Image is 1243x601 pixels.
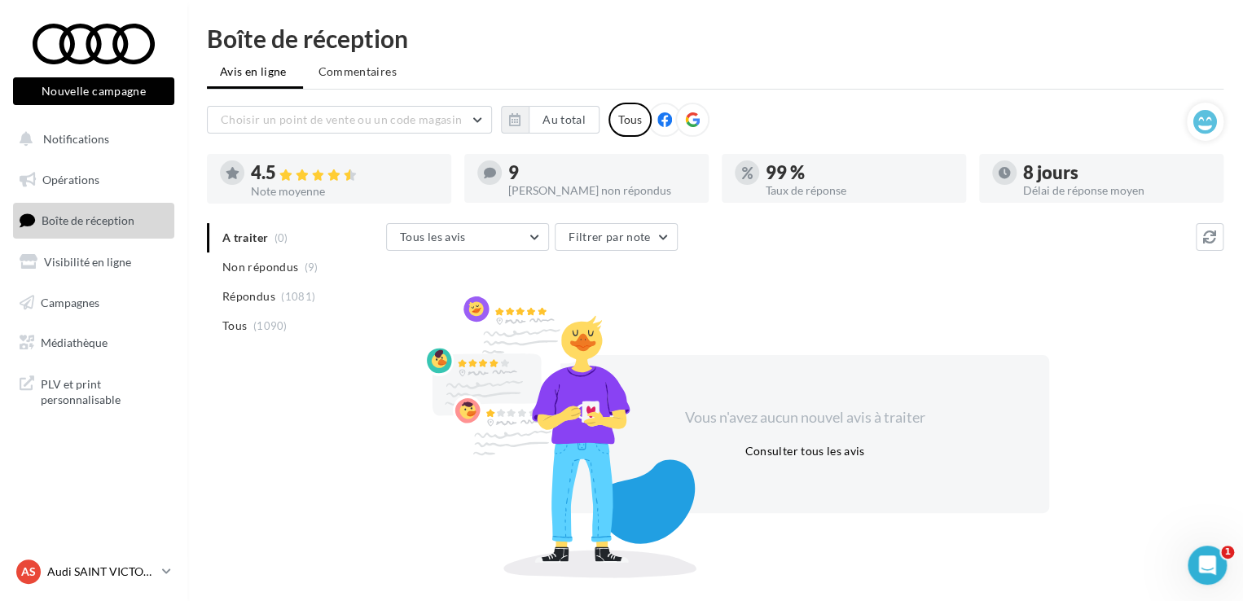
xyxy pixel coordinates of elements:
[501,106,600,134] button: Au total
[529,106,600,134] button: Au total
[253,319,288,332] span: (1090)
[21,564,36,580] span: AS
[221,112,462,126] span: Choisir un point de vente ou un code magasin
[43,132,109,146] span: Notifications
[10,286,178,320] a: Campagnes
[42,213,134,227] span: Boîte de réception
[207,26,1223,50] div: Boîte de réception
[386,223,549,251] button: Tous les avis
[10,245,178,279] a: Visibilité en ligne
[508,185,696,196] div: [PERSON_NAME] non répondus
[222,259,298,275] span: Non répondus
[766,185,953,196] div: Taux de réponse
[555,223,678,251] button: Filtrer par note
[13,77,174,105] button: Nouvelle campagne
[1023,185,1210,196] div: Délai de réponse moyen
[281,290,315,303] span: (1081)
[400,230,466,243] span: Tous les avis
[10,203,178,238] a: Boîte de réception
[44,255,131,269] span: Visibilité en ligne
[10,326,178,360] a: Médiathèque
[738,441,871,461] button: Consulter tous les avis
[508,164,696,182] div: 9
[766,164,953,182] div: 99 %
[207,106,492,134] button: Choisir un point de vente ou un code magasin
[10,122,171,156] button: Notifications
[10,163,178,197] a: Opérations
[41,336,108,349] span: Médiathèque
[41,373,168,408] span: PLV et print personnalisable
[665,407,945,428] div: Vous n'avez aucun nouvel avis à traiter
[318,64,397,78] span: Commentaires
[1023,164,1210,182] div: 8 jours
[222,288,275,305] span: Répondus
[222,318,247,334] span: Tous
[42,173,99,186] span: Opérations
[47,564,156,580] p: Audi SAINT VICTORET
[13,556,174,587] a: AS Audi SAINT VICTORET
[608,103,652,137] div: Tous
[251,164,438,182] div: 4.5
[305,261,318,274] span: (9)
[41,295,99,309] span: Campagnes
[1188,546,1227,585] iframe: Intercom live chat
[1221,546,1234,559] span: 1
[10,366,178,415] a: PLV et print personnalisable
[251,186,438,197] div: Note moyenne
